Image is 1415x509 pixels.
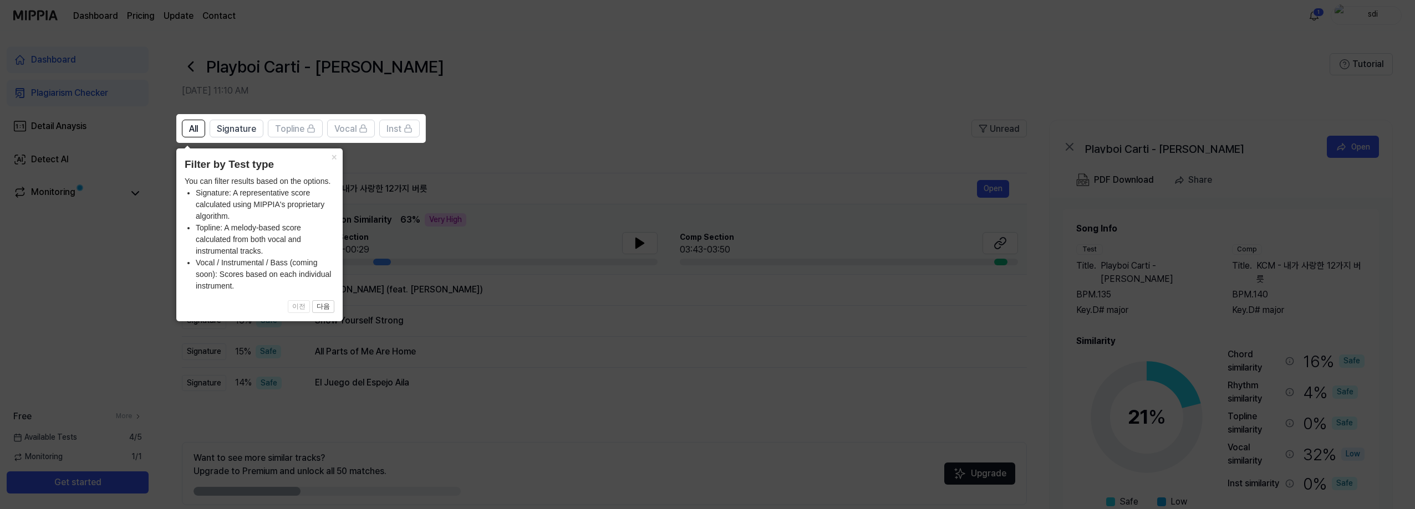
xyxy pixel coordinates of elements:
span: Topline [275,122,304,136]
header: Filter by Test type [185,157,334,173]
button: Signature [210,120,263,137]
span: Inst [386,122,401,136]
button: Vocal [327,120,375,137]
button: Topline [268,120,323,137]
button: Inst [379,120,420,137]
li: Topline: A melody-based score calculated from both vocal and instrumental tracks. [196,222,334,257]
button: 다음 [312,300,334,313]
li: Signature: A representative score calculated using MIPPIA's proprietary algorithm. [196,187,334,222]
button: Close [325,148,343,164]
button: All [182,120,205,137]
span: All [189,122,198,136]
div: You can filter results based on the options. [185,176,334,292]
span: Vocal [334,122,357,136]
span: Signature [217,122,256,136]
li: Vocal / Instrumental / Bass (coming soon): Scores based on each individual instrument. [196,257,334,292]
